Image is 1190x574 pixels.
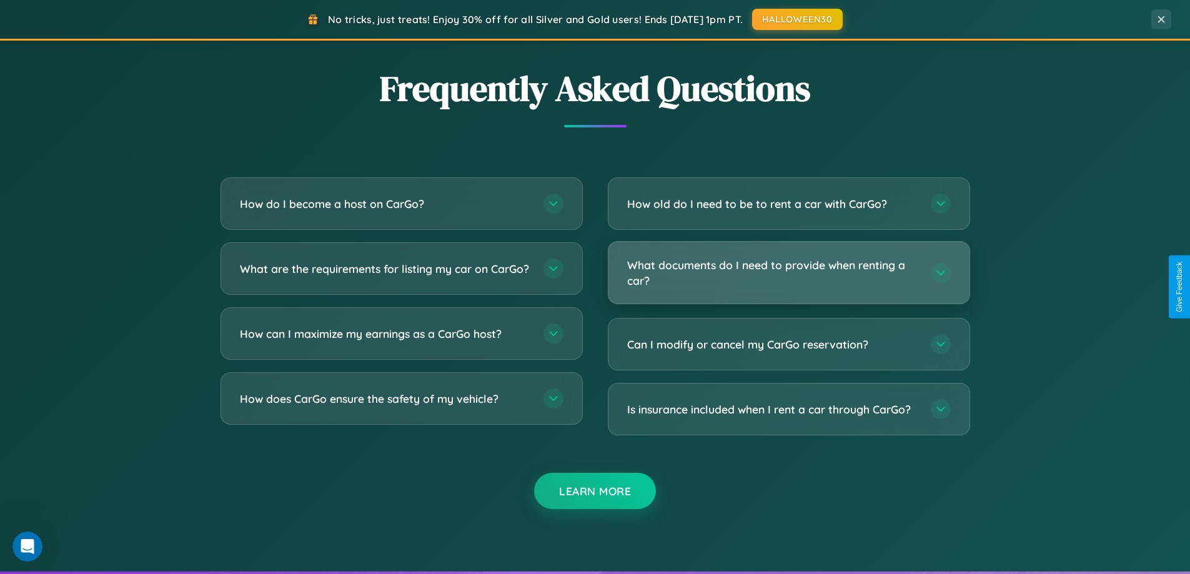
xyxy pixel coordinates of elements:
[221,64,970,112] h2: Frequently Asked Questions
[534,473,656,509] button: Learn More
[328,13,743,26] span: No tricks, just treats! Enjoy 30% off for all Silver and Gold users! Ends [DATE] 1pm PT.
[627,257,918,288] h3: What documents do I need to provide when renting a car?
[240,391,531,407] h3: How does CarGo ensure the safety of my vehicle?
[627,337,918,352] h3: Can I modify or cancel my CarGo reservation?
[627,196,918,212] h3: How old do I need to be to rent a car with CarGo?
[240,326,531,342] h3: How can I maximize my earnings as a CarGo host?
[627,402,918,417] h3: Is insurance included when I rent a car through CarGo?
[240,196,531,212] h3: How do I become a host on CarGo?
[752,9,843,30] button: HALLOWEEN30
[1175,262,1184,312] div: Give Feedback
[240,261,531,277] h3: What are the requirements for listing my car on CarGo?
[12,532,42,562] iframe: Intercom live chat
